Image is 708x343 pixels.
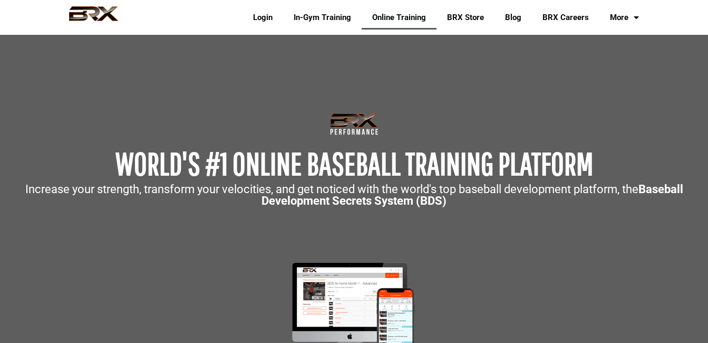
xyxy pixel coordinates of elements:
span: WORLD'S #1 ONLINE BASEBALL TRAINING PLATFORM [115,145,593,182]
img: BRX Performance [59,6,128,29]
a: BRX Careers [532,5,599,30]
a: More [599,5,649,30]
a: In-Gym Training [283,5,362,30]
a: BRX Store [437,5,494,30]
img: Transparent-Black-BRX-Logo-White-Performance [328,111,380,137]
div: Navigation Menu [235,5,649,30]
p: Increase your strength, transform your velocities, and get noticed with the world's top baseball ... [5,184,703,207]
a: Online Training [362,5,437,30]
a: Login [243,5,283,30]
a: Blog [494,5,532,30]
strong: Baseball Development Secrets System (BDS) [261,183,683,207]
